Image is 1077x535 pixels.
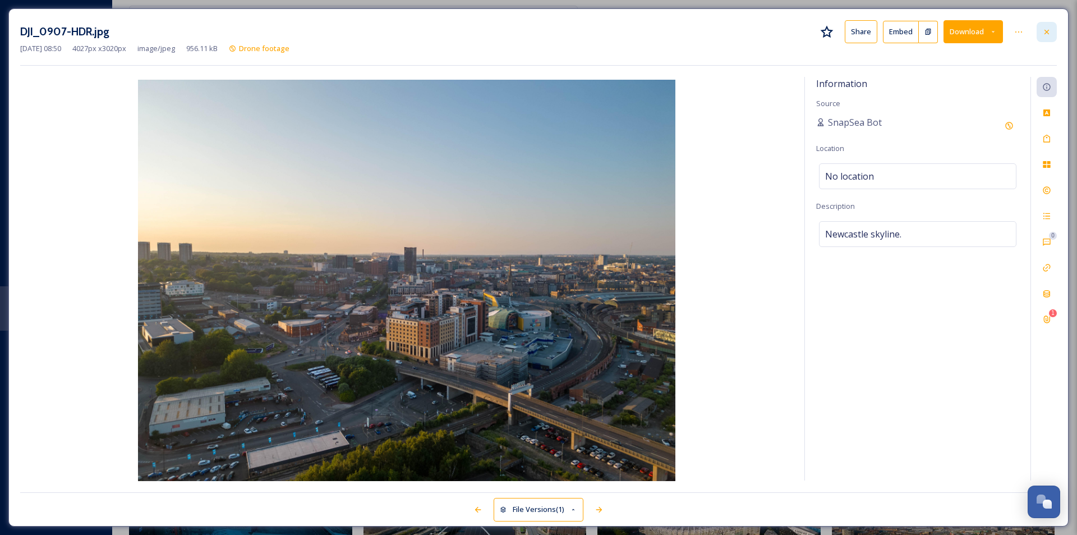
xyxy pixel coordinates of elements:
span: Source [816,98,840,108]
span: Description [816,201,855,211]
span: SnapSea Bot [828,116,882,129]
div: 1 [1049,309,1057,317]
span: [DATE] 08:50 [20,43,61,54]
button: Embed [883,21,919,43]
button: Download [943,20,1003,43]
h3: DJI_0907-HDR.jpg [20,24,109,40]
button: Open Chat [1028,486,1060,518]
button: File Versions(1) [494,498,583,521]
span: No location [825,170,874,183]
span: Location [816,143,844,153]
button: Share [845,20,877,43]
img: DJI_0907-HDR.jpg [20,80,793,483]
div: 0 [1049,232,1057,240]
span: Information [816,77,867,90]
span: Drone footage [239,43,289,53]
span: image/jpeg [137,43,175,54]
span: 4027 px x 3020 px [72,43,126,54]
span: Newcastle skyline. [825,227,901,241]
span: 956.11 kB [186,43,218,54]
